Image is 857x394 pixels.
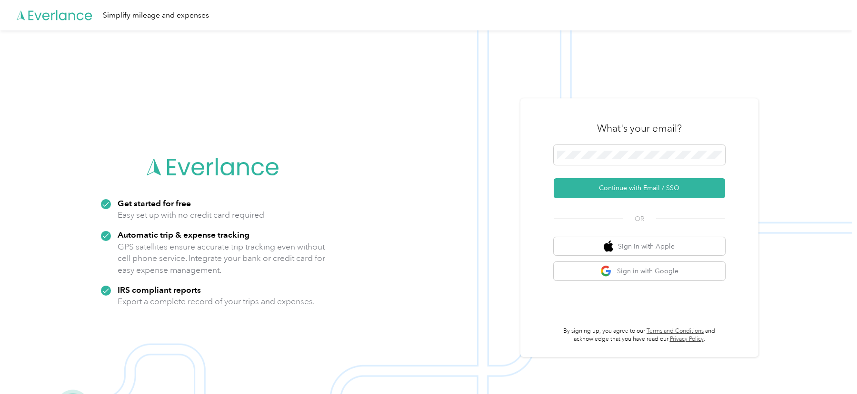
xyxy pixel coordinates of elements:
[103,10,209,21] div: Simplify mileage and expenses
[604,240,613,252] img: apple logo
[804,341,857,394] iframe: Everlance-gr Chat Button Frame
[118,241,326,276] p: GPS satellites ensure accurate trip tracking even without cell phone service. Integrate your bank...
[623,214,656,224] span: OR
[554,327,725,344] p: By signing up, you agree to our and acknowledge that you have read our .
[118,198,191,208] strong: Get started for free
[118,285,201,295] strong: IRS compliant reports
[597,122,682,135] h3: What's your email?
[647,327,704,335] a: Terms and Conditions
[118,230,249,240] strong: Automatic trip & expense tracking
[600,265,612,277] img: google logo
[118,296,315,308] p: Export a complete record of your trips and expenses.
[554,178,725,198] button: Continue with Email / SSO
[118,209,264,221] p: Easy set up with no credit card required
[670,336,704,343] a: Privacy Policy
[554,262,725,280] button: google logoSign in with Google
[554,237,725,256] button: apple logoSign in with Apple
